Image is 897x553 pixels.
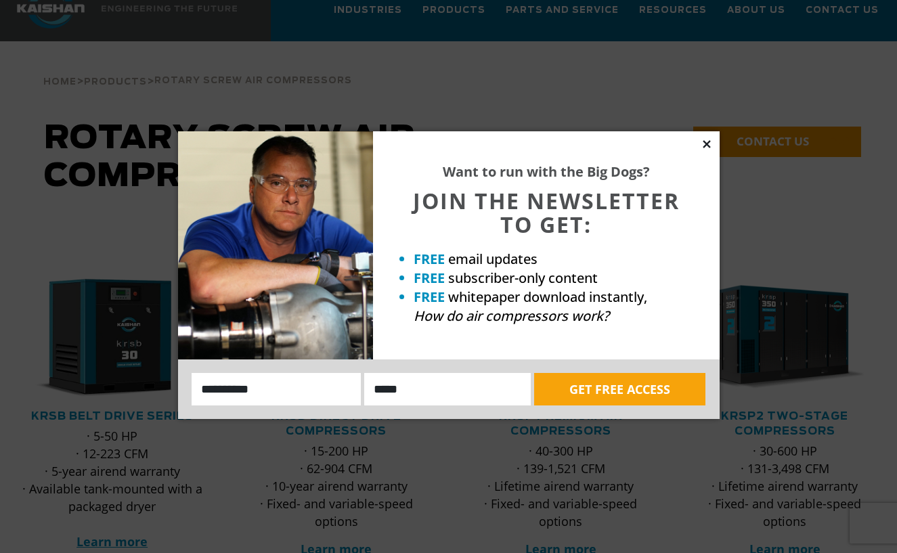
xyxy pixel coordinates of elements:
[448,288,647,306] span: whitepaper download instantly,
[701,138,713,150] button: Close
[448,250,538,268] span: email updates
[443,162,650,181] strong: Want to run with the Big Dogs?
[364,373,531,405] input: Email
[414,307,609,325] em: How do air compressors work?
[448,269,598,287] span: subscriber-only content
[534,373,705,405] button: GET FREE ACCESS
[414,288,445,306] strong: FREE
[414,269,445,287] strong: FREE
[192,373,362,405] input: Name:
[414,250,445,268] strong: FREE
[413,186,680,239] span: JOIN THE NEWSLETTER TO GET:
